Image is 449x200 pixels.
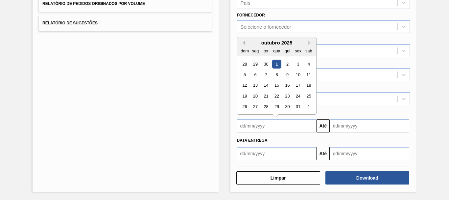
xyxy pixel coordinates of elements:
[236,171,320,185] button: Limpar
[304,92,313,100] div: Choose sábado, 25 de outubro de 2025
[325,171,409,185] button: Download
[304,102,313,111] div: Choose sábado, 1 de novembro de 2025
[283,70,292,79] div: Choose quinta-feira, 9 de outubro de 2025
[241,24,291,30] div: Selecione o fornecedor
[294,46,302,55] div: sex
[251,46,260,55] div: seg
[251,60,260,69] div: Choose segunda-feira, 29 de setembro de 2025
[304,60,313,69] div: Choose sábado, 4 de outubro de 2025
[272,92,281,100] div: Choose quarta-feira, 22 de outubro de 2025
[261,70,270,79] div: Choose terça-feira, 7 de outubro de 2025
[240,81,249,90] div: Choose domingo, 12 de outubro de 2025
[261,92,270,100] div: Choose terça-feira, 21 de outubro de 2025
[283,46,292,55] div: qui
[261,60,270,69] div: Choose terça-feira, 30 de setembro de 2025
[261,81,270,90] div: Choose terça-feira, 14 de outubro de 2025
[272,60,281,69] div: Choose quarta-feira, 1 de outubro de 2025
[272,81,281,90] div: Choose quarta-feira, 15 de outubro de 2025
[304,46,313,55] div: sab
[304,81,313,90] div: Choose sábado, 18 de outubro de 2025
[237,119,317,132] input: dd/mm/yyyy
[237,40,316,45] div: outubro 2025
[251,81,260,90] div: Choose segunda-feira, 13 de outubro de 2025
[39,15,212,31] button: Relatório de Sugestões
[294,60,302,69] div: Choose sexta-feira, 3 de outubro de 2025
[42,1,145,6] span: Relatório de Pedidos Originados por Volume
[304,70,313,79] div: Choose sábado, 11 de outubro de 2025
[330,119,409,132] input: dd/mm/yyyy
[272,46,281,55] div: qua
[294,81,302,90] div: Choose sexta-feira, 17 de outubro de 2025
[261,102,270,111] div: Choose terça-feira, 28 de outubro de 2025
[241,41,245,45] button: Previous Month
[240,92,249,100] div: Choose domingo, 19 de outubro de 2025
[261,46,270,55] div: ter
[283,81,292,90] div: Choose quinta-feira, 16 de outubro de 2025
[42,21,98,25] span: Relatório de Sugestões
[294,102,302,111] div: Choose sexta-feira, 31 de outubro de 2025
[240,60,249,69] div: Choose domingo, 28 de setembro de 2025
[317,147,330,160] button: Até
[294,70,302,79] div: Choose sexta-feira, 10 de outubro de 2025
[251,92,260,100] div: Choose segunda-feira, 20 de outubro de 2025
[308,41,313,45] button: Next Month
[240,70,249,79] div: Choose domingo, 5 de outubro de 2025
[283,102,292,111] div: Choose quinta-feira, 30 de outubro de 2025
[272,70,281,79] div: Choose quarta-feira, 8 de outubro de 2025
[237,138,268,143] span: Data entrega
[283,60,292,69] div: Choose quinta-feira, 2 de outubro de 2025
[294,92,302,100] div: Choose sexta-feira, 24 de outubro de 2025
[330,147,409,160] input: dd/mm/yyyy
[283,92,292,100] div: Choose quinta-feira, 23 de outubro de 2025
[317,119,330,132] button: Até
[237,13,265,17] label: Fornecedor
[237,147,317,160] input: dd/mm/yyyy
[239,59,314,112] div: month 2025-10
[251,102,260,111] div: Choose segunda-feira, 27 de outubro de 2025
[240,46,249,55] div: dom
[240,102,249,111] div: Choose domingo, 26 de outubro de 2025
[251,70,260,79] div: Choose segunda-feira, 6 de outubro de 2025
[272,102,281,111] div: Choose quarta-feira, 29 de outubro de 2025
